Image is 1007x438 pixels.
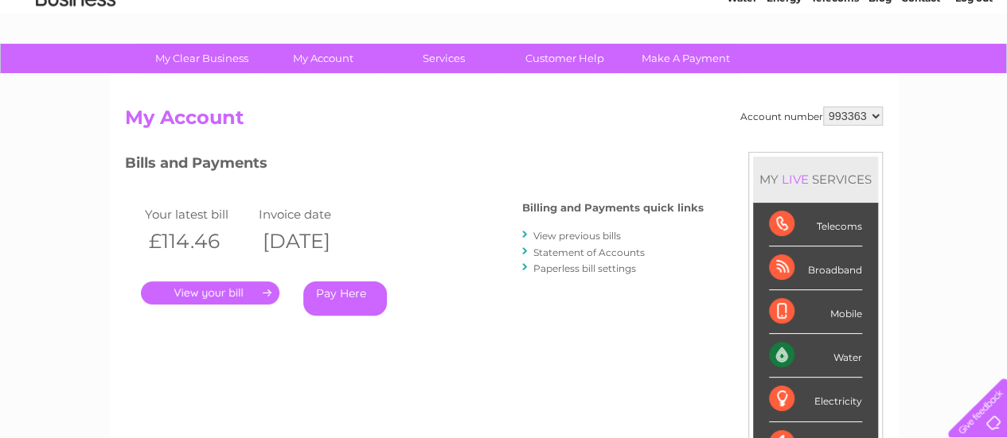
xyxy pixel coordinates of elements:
a: Services [378,44,509,73]
h2: My Account [125,107,883,137]
td: Invoice date [255,203,369,225]
a: Telecoms [811,68,859,79]
div: Account number [740,107,883,126]
div: Water [769,334,862,378]
a: Paperless bill settings [533,262,636,274]
a: My Account [257,44,388,73]
a: Blog [868,68,892,79]
img: logo.png [35,41,116,90]
div: Clear Business is a trading name of Verastar Limited (registered in [GEOGRAPHIC_DATA] No. 3667643... [128,9,880,77]
a: Statement of Accounts [533,246,645,258]
div: Mobile [769,290,862,334]
a: View previous bills [533,230,621,242]
a: Log out [954,68,992,79]
th: £114.46 [141,225,256,258]
td: Your latest bill [141,203,256,225]
a: My Clear Business [136,44,267,73]
a: Water [727,68,757,79]
a: Contact [901,68,940,79]
a: . [141,281,279,304]
a: Energy [767,68,802,79]
a: 0333 014 3131 [707,8,817,28]
h4: Billing and Payments quick links [522,202,704,214]
a: Pay Here [303,281,387,316]
div: Broadband [769,246,862,290]
div: MY SERVICES [753,157,878,202]
th: [DATE] [255,225,369,258]
div: Telecoms [769,203,862,246]
div: Electricity [769,378,862,421]
a: Make A Payment [620,44,751,73]
a: Customer Help [499,44,630,73]
div: LIVE [779,172,812,187]
h3: Bills and Payments [125,152,704,180]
